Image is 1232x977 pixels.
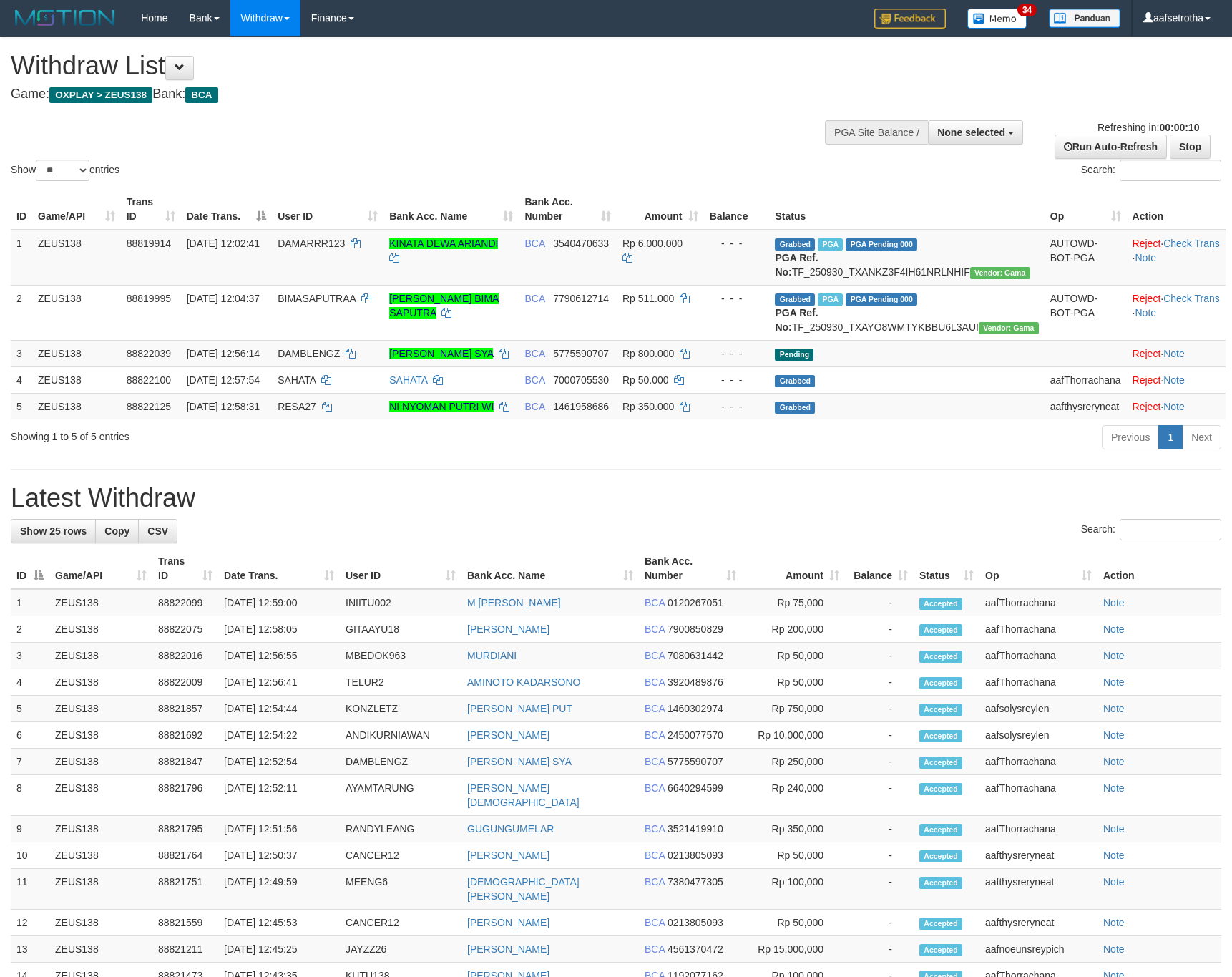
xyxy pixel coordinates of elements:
td: KONZLETZ [340,696,461,722]
a: Note [1103,917,1125,928]
a: Note [1103,850,1125,861]
span: BCA [645,623,665,635]
span: BCA [645,876,665,888]
span: Copy 7900850829 to clipboard [668,623,723,635]
td: [DATE] 12:59:00 [218,589,340,616]
th: Op: activate to sort column ascending [1045,189,1127,230]
td: 88822009 [152,669,218,696]
td: Rp 250,000 [742,749,845,775]
td: Rp 100,000 [742,869,845,910]
th: Action [1127,189,1226,230]
a: Note [1163,374,1185,386]
th: Trans ID: activate to sort column ascending [152,548,218,589]
th: ID: activate to sort column descending [11,548,49,589]
td: aafThorrachana [979,749,1097,775]
a: [PERSON_NAME] PUT [467,703,572,714]
span: BCA [645,703,665,714]
td: 5 [11,393,32,419]
td: 88821559 [152,910,218,936]
span: DAMARRR123 [278,238,345,249]
a: Note [1103,756,1125,767]
span: PGA Pending [846,238,917,251]
span: Accepted [919,651,962,663]
span: PGA Pending [846,293,917,306]
td: - [845,749,914,775]
span: Copy 5775590707 to clipboard [668,756,723,767]
td: [DATE] 12:58:05 [218,616,340,643]
td: 4 [11,366,32,393]
span: BCA [524,401,544,412]
td: 88822099 [152,589,218,616]
td: - [845,722,914,749]
td: 12 [11,910,49,936]
span: 34 [1017,4,1037,16]
span: Copy 7380477305 to clipboard [668,876,723,888]
div: - - - [710,346,764,361]
a: M [PERSON_NAME] [467,597,561,608]
td: 88822016 [152,643,218,669]
td: CANCER12 [340,842,461,869]
span: Accepted [919,757,962,769]
td: Rp 75,000 [742,589,845,616]
span: [DATE] 12:04:37 [187,293,260,304]
td: RANDYLEANG [340,816,461,842]
a: AMINOTO KADARSONO [467,676,580,688]
span: BCA [645,729,665,741]
th: Op: activate to sort column ascending [979,548,1097,589]
td: · · [1127,230,1226,286]
td: [DATE] 12:56:41 [218,669,340,696]
a: Previous [1102,425,1159,449]
span: BCA [524,348,544,359]
span: BCA [645,782,665,794]
button: None selected [928,120,1023,145]
td: ZEUS138 [49,869,152,910]
td: aafThorrachana [979,616,1097,643]
span: BCA [645,597,665,608]
span: Accepted [919,624,962,636]
td: aafThorrachana [1045,366,1127,393]
h1: Withdraw List [11,52,807,80]
td: · [1127,366,1226,393]
span: Copy 3920489876 to clipboard [668,676,723,688]
td: Rp 50,000 [742,910,845,936]
td: TF_250930_TXANKZ3F4IH61NRLNHIF [769,230,1044,286]
td: aafthysreryneat [979,910,1097,936]
td: 11 [11,869,49,910]
td: 6 [11,722,49,749]
span: DAMBLENGZ [278,348,340,359]
div: - - - [710,399,764,414]
td: 5 [11,696,49,722]
td: 1 [11,589,49,616]
td: INIITU002 [340,589,461,616]
span: [DATE] 12:02:41 [187,238,260,249]
td: ZEUS138 [32,230,121,286]
td: GITAAYU18 [340,616,461,643]
span: Accepted [919,783,962,795]
td: [DATE] 12:56:55 [218,643,340,669]
span: BCA [524,374,544,386]
td: 88821692 [152,722,218,749]
a: Note [1103,597,1125,608]
td: AUTOWD-BOT-PGA [1045,285,1127,340]
img: MOTION_logo.png [11,7,119,29]
span: BCA [645,650,665,661]
th: Bank Acc. Number: activate to sort column ascending [519,189,616,230]
a: [PERSON_NAME] [467,943,549,955]
td: 8 [11,775,49,816]
td: - [845,616,914,643]
span: BCA [524,238,544,249]
span: Copy 2450077570 to clipboard [668,729,723,741]
a: Note [1163,348,1185,359]
span: Marked by aafsolysreylen [818,238,843,251]
span: Rp 800.000 [622,348,674,359]
th: Amount: activate to sort column ascending [742,548,845,589]
a: [PERSON_NAME][DEMOGRAPHIC_DATA] [467,782,580,808]
td: 2 [11,285,32,340]
span: Grabbed [775,402,815,414]
td: 88821796 [152,775,218,816]
td: ZEUS138 [49,842,152,869]
span: Accepted [919,877,962,889]
td: [DATE] 12:52:54 [218,749,340,775]
td: Rp 50,000 [742,669,845,696]
a: Note [1103,650,1125,661]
